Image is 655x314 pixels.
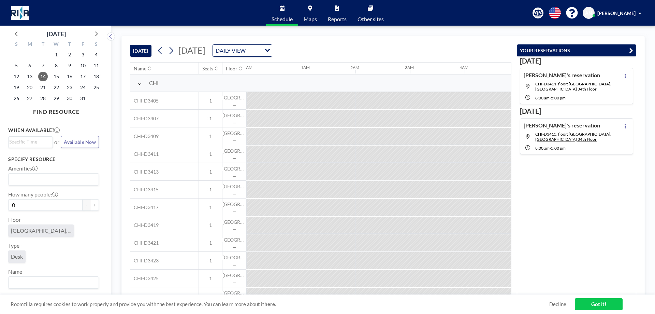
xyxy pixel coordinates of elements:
[199,258,222,264] span: 1
[199,151,222,157] span: 1
[25,94,34,103] span: Monday, October 27, 2025
[91,61,101,70] span: Saturday, October 11, 2025
[535,81,611,92] span: CHI-D3411, floor: Chicago, IL 34th Floor
[535,132,611,142] span: CHI-D3415, floor: Chicago, IL 34th Floor
[64,139,96,145] span: Available Now
[130,151,159,157] span: CHI-D3411
[130,258,159,264] span: CHI-D3423
[350,65,359,70] div: 2AM
[520,107,633,115] h3: [DATE]
[520,57,633,65] h3: [DATE]
[50,40,63,49] div: W
[9,175,95,184] input: Search for option
[199,293,222,299] span: 1
[517,44,636,56] button: YOUR RESERVATIONS
[199,115,222,122] span: 1
[38,83,48,92] span: Tuesday, October 21, 2025
[524,122,600,129] h4: [PERSON_NAME]'s reservation
[272,16,293,22] span: Schedule
[328,16,347,22] span: Reports
[23,40,37,49] div: M
[222,95,246,107] span: [GEOGRAPHIC_DATA], ...
[25,72,34,81] span: Monday, October 13, 2025
[550,95,551,100] span: -
[524,72,600,79] h4: [PERSON_NAME]'s reservation
[199,204,222,210] span: 1
[8,106,104,115] h4: FIND RESOURCE
[61,136,99,148] button: Available Now
[551,146,566,151] span: 5:00 PM
[63,40,76,49] div: T
[78,83,88,92] span: Friday, October 24, 2025
[12,94,21,103] span: Sunday, October 26, 2025
[222,290,246,302] span: [GEOGRAPHIC_DATA], ...
[11,253,23,260] span: Desk
[47,29,66,39] div: [DATE]
[248,46,261,55] input: Search for option
[11,6,29,20] img: organization-logo
[199,222,222,228] span: 1
[130,133,159,139] span: CHI-D3409
[597,10,636,16] span: [PERSON_NAME]
[65,94,74,103] span: Thursday, October 30, 2025
[178,45,205,55] span: [DATE]
[78,72,88,81] span: Friday, October 17, 2025
[213,45,272,56] div: Search for option
[202,66,213,72] div: Seats
[130,240,159,246] span: CHI-D3421
[76,40,89,49] div: F
[12,72,21,81] span: Sunday, October 12, 2025
[214,46,247,55] span: DAILY VIEW
[65,72,74,81] span: Thursday, October 16, 2025
[83,199,91,211] button: -
[358,16,384,22] span: Other sites
[8,156,99,162] h3: Specify resource
[222,183,246,195] span: [GEOGRAPHIC_DATA], ...
[301,65,310,70] div: 1AM
[222,148,246,160] span: [GEOGRAPHIC_DATA], ...
[38,61,48,70] span: Tuesday, October 7, 2025
[264,301,276,307] a: here.
[226,66,237,72] div: Floor
[222,112,246,124] span: [GEOGRAPHIC_DATA], ...
[52,94,61,103] span: Wednesday, October 29, 2025
[52,83,61,92] span: Wednesday, October 22, 2025
[78,50,88,59] span: Friday, October 3, 2025
[149,80,159,86] span: CHI
[37,40,50,49] div: T
[304,16,317,22] span: Maps
[222,272,246,284] span: [GEOGRAPHIC_DATA], ...
[130,222,159,228] span: CHI-D3419
[535,95,550,100] span: 8:00 AM
[25,83,34,92] span: Monday, October 20, 2025
[222,130,246,142] span: [GEOGRAPHIC_DATA], ...
[65,83,74,92] span: Thursday, October 23, 2025
[78,94,88,103] span: Friday, October 31, 2025
[222,255,246,267] span: [GEOGRAPHIC_DATA], ...
[12,61,21,70] span: Sunday, October 5, 2025
[130,204,159,210] span: CHI-D3417
[91,72,101,81] span: Saturday, October 18, 2025
[10,40,23,49] div: S
[199,240,222,246] span: 1
[130,169,159,175] span: CHI-D3413
[91,199,99,211] button: +
[52,72,61,81] span: Wednesday, October 15, 2025
[130,98,159,104] span: CHI-D3405
[9,277,99,288] div: Search for option
[535,146,550,151] span: 8:00 AM
[199,98,222,104] span: 1
[25,61,34,70] span: Monday, October 6, 2025
[130,187,159,193] span: CHI-D3415
[91,50,101,59] span: Saturday, October 4, 2025
[222,219,246,231] span: [GEOGRAPHIC_DATA], ...
[11,301,549,308] span: Roomzilla requires cookies to work properly and provide you with the best experience. You can lea...
[78,61,88,70] span: Friday, October 10, 2025
[550,146,551,151] span: -
[222,237,246,249] span: [GEOGRAPHIC_DATA], ...
[9,138,49,146] input: Search for option
[12,83,21,92] span: Sunday, October 19, 2025
[65,50,74,59] span: Thursday, October 2, 2025
[549,301,566,308] a: Decline
[38,72,48,81] span: Tuesday, October 14, 2025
